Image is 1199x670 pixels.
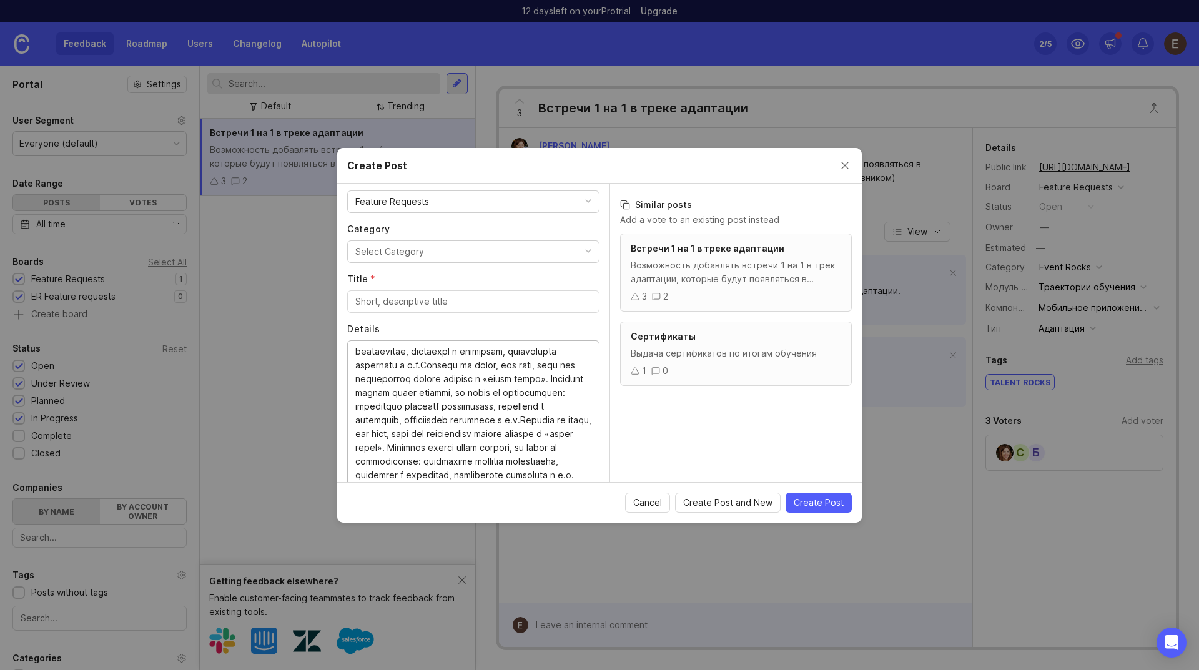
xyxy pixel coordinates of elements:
h2: Create Post [347,158,407,173]
a: СертификатыВыдача сертификатов по итогам обучения10 [620,322,852,386]
a: Встречи 1 на 1 в треке адаптацииВозможность добавлять встречи 1 на 1 в трек адаптации, которые бу... [620,234,852,312]
button: Create Post [786,493,852,513]
button: Cancel [625,493,670,513]
p: Add a vote to an existing post instead [620,214,852,226]
div: Select Category [355,245,424,259]
div: 1 [642,364,646,378]
div: Open Intercom Messenger [1157,628,1187,658]
span: Create Post [794,496,844,509]
button: Close create post modal [838,159,852,172]
textarea: Обсудим на эфире, как быть, если нет возможности отдать ребенка в «школу мечты». Доступна только ... [355,345,591,482]
span: Встречи 1 на 1 в треке адаптации [631,243,784,254]
label: Category [347,223,599,235]
div: Feature Requests [355,195,429,209]
span: Title (required) [347,273,375,284]
span: Cancel [633,496,662,509]
div: 2 [663,290,668,303]
div: Выдача сертификатов по итогам обучения [631,347,841,360]
div: Возможность добавлять встречи 1 на 1 в трек адаптации, которые будут появляться в календаре и у н... [631,259,841,286]
span: Create Post and New [683,496,772,509]
label: Details [347,323,599,335]
span: Сертификаты [631,331,696,342]
input: Short, descriptive title [355,295,591,308]
h3: Similar posts [620,199,852,211]
div: 3 [642,290,647,303]
div: 0 [663,364,668,378]
button: Create Post and New [675,493,781,513]
span: Board (required) [347,174,380,184]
